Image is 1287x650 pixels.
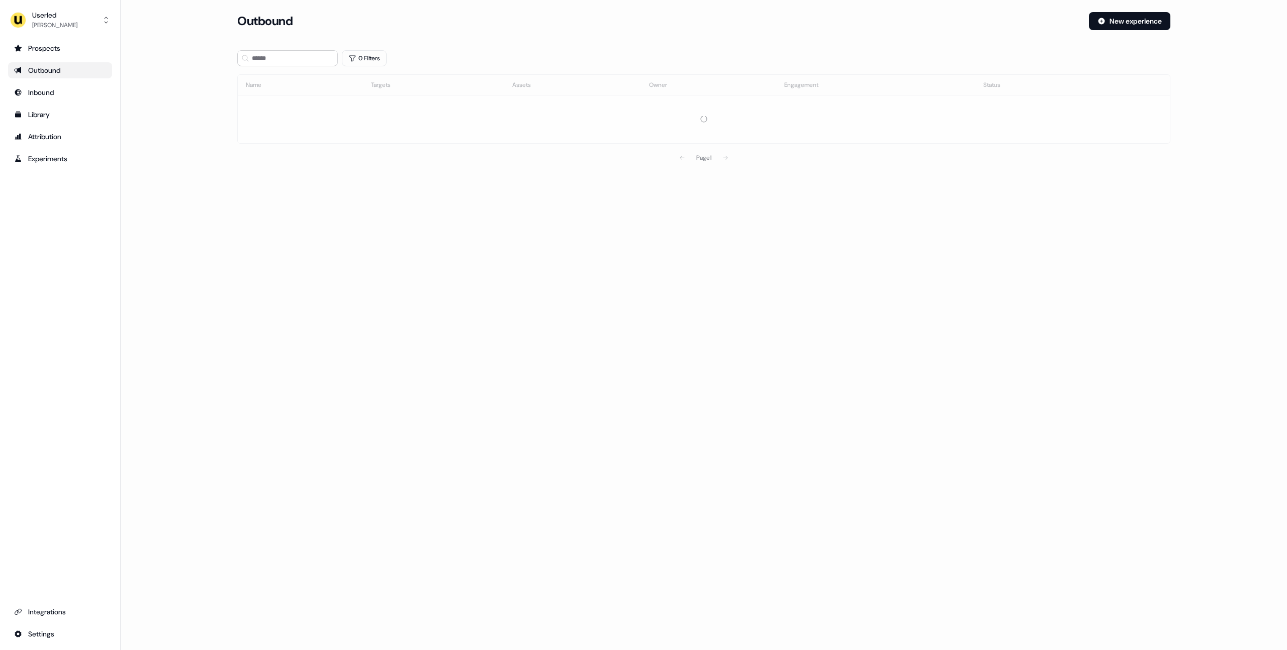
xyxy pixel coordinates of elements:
a: Go to attribution [8,129,112,145]
div: Outbound [14,65,106,75]
div: Inbound [14,87,106,97]
div: [PERSON_NAME] [32,20,77,30]
div: Attribution [14,132,106,142]
div: Library [14,110,106,120]
div: Userled [32,10,77,20]
a: Go to experiments [8,151,112,167]
a: Go to outbound experience [8,62,112,78]
button: New experience [1089,12,1170,30]
a: Go to integrations [8,626,112,642]
div: Prospects [14,43,106,53]
a: Go to integrations [8,604,112,620]
div: Experiments [14,154,106,164]
h3: Outbound [237,14,293,29]
a: Go to templates [8,106,112,123]
div: Integrations [14,607,106,617]
a: Go to Inbound [8,84,112,100]
button: 0 Filters [342,50,387,66]
button: Userled[PERSON_NAME] [8,8,112,32]
div: Settings [14,629,106,639]
a: Go to prospects [8,40,112,56]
